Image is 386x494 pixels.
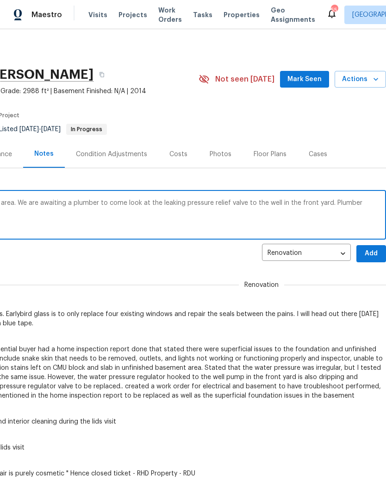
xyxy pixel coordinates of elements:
span: Mark Seen [287,74,322,85]
button: Mark Seen [280,71,329,88]
span: Properties [224,10,260,19]
span: Visits [88,10,107,19]
span: Tasks [193,12,212,18]
div: Cases [309,150,327,159]
span: Geo Assignments [271,6,315,24]
span: In Progress [67,127,106,132]
div: 55 [331,6,337,15]
span: Maestro [31,10,62,19]
button: Copy Address [93,66,110,83]
span: Add [364,248,379,260]
div: Floor Plans [254,150,286,159]
div: Renovation [262,242,351,265]
div: Costs [169,150,187,159]
span: - [19,126,61,133]
span: [DATE] [41,126,61,133]
span: [DATE] [19,126,39,133]
div: Notes [34,149,54,158]
span: Work Orders [158,6,182,24]
div: Condition Adjustments [76,150,147,159]
span: Actions [342,74,379,85]
div: Photos [210,150,231,159]
span: Not seen [DATE] [215,75,274,84]
button: Add [356,245,386,262]
span: Projects [118,10,147,19]
button: Actions [335,71,386,88]
span: Renovation [239,280,284,290]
